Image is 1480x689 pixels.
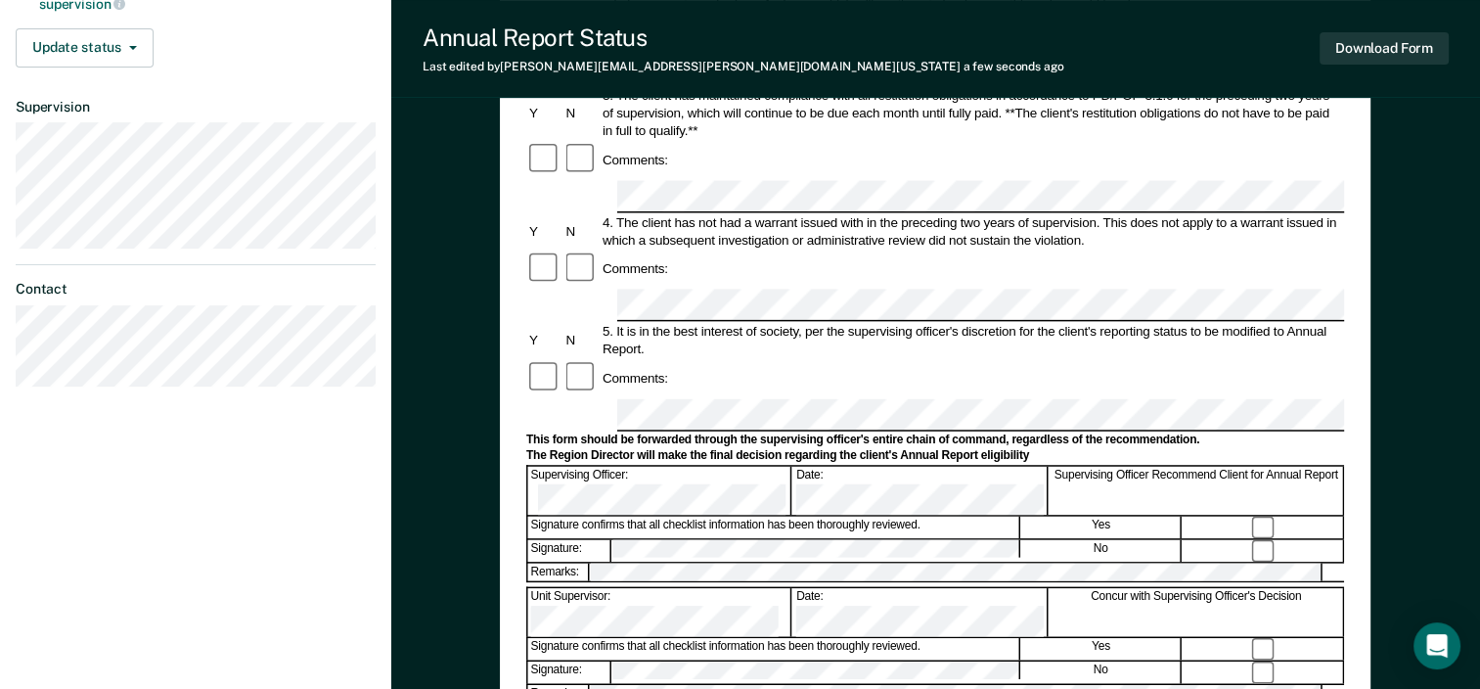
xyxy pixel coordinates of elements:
div: Date: [793,467,1048,515]
div: Signature confirms that all checklist information has been thoroughly reviewed. [528,638,1020,660]
div: Date: [793,589,1048,637]
div: Comments: [600,151,671,168]
div: Signature confirms that all checklist information has been thoroughly reviewed. [528,517,1020,538]
div: Signature: [528,540,611,562]
div: N [563,332,600,349]
div: N [563,105,600,122]
div: No [1021,540,1182,562]
div: Y [526,222,562,240]
div: Last edited by [PERSON_NAME][EMAIL_ADDRESS][PERSON_NAME][DOMAIN_NAME][US_STATE] [423,60,1064,73]
div: The Region Director will make the final decision regarding the client's Annual Report eligibility [526,449,1344,465]
div: Annual Report Status [423,23,1064,52]
div: This form should be forwarded through the supervising officer's entire chain of command, regardle... [526,433,1344,448]
div: Y [526,332,562,349]
div: Comments: [600,260,671,278]
div: N [563,222,600,240]
div: 5. It is in the best interest of society, per the supervising officer's discretion for the client... [600,323,1344,358]
div: Unit Supervisor: [528,589,792,637]
div: Yes [1021,638,1182,660]
button: Download Form [1320,32,1449,65]
dt: Contact [16,281,376,298]
div: 3. The client has maintained compliance with all restitution obligations in accordance to PD/POP-... [600,87,1344,140]
div: No [1021,662,1182,683]
div: Open Intercom Messenger [1413,622,1460,669]
div: Signature: [528,662,611,683]
div: Comments: [600,370,671,388]
dt: Supervision [16,99,376,115]
div: 4. The client has not had a warrant issued with in the preceding two years of supervision. This d... [600,214,1344,250]
div: Supervising Officer Recommend Client for Annual Report [1050,467,1344,515]
div: Concur with Supervising Officer's Decision [1050,589,1344,637]
div: Y [526,105,562,122]
div: Yes [1021,517,1182,538]
button: Update status [16,28,154,68]
span: a few seconds ago [964,60,1064,73]
div: Supervising Officer: [528,467,792,515]
div: Remarks: [528,564,591,581]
